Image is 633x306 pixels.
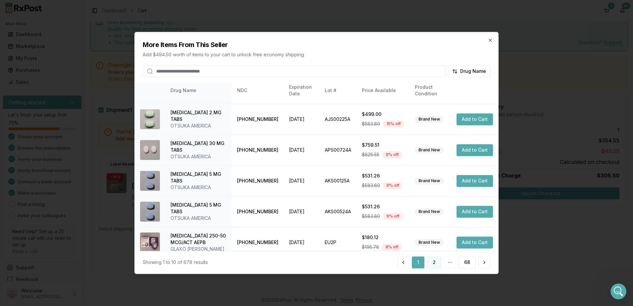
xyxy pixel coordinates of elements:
button: 68 [459,257,476,269]
div: 9 % off [383,213,403,220]
td: AKS00524A [319,196,357,227]
button: Add to Cart [457,236,493,248]
div: [MEDICAL_DATA] 5 MG TABS [170,171,226,184]
div: [DATE] [5,113,127,122]
td: [PHONE_NUMBER] [232,134,284,165]
td: EU2P [319,227,357,258]
td: [PHONE_NUMBER] [232,104,284,134]
td: [DATE] [284,104,319,134]
div: OTSUKA AMERICA [170,184,226,191]
button: Add to Cart [457,144,493,156]
button: 1 [412,257,424,269]
span: $583.80 [362,182,380,189]
td: [PHONE_NUMBER] [232,196,284,227]
button: Gif picker [21,217,26,222]
button: Send a message… [114,214,124,225]
td: [DATE] [284,134,319,165]
th: NDC [232,82,284,98]
div: LUIS says… [5,67,127,93]
div: $499.00 [362,111,404,118]
div: $759.51 [362,142,404,148]
span: $583.80 [362,213,380,220]
div: OTSUKA AMERICA [170,215,226,222]
th: Expiration Date [284,82,319,98]
div: i am ready to submit [68,28,127,42]
div: OTSUKA AMERICA [170,153,226,160]
span: $195.78 [362,244,379,250]
div: should be good to go [11,52,60,58]
div: On it! [11,152,24,159]
div: will the [MEDICAL_DATA] come [DATE]? [31,172,122,179]
button: go back [4,3,17,15]
div: Showing 1 to 10 of 678 results [143,259,208,266]
img: Profile image for Manuel [19,4,29,14]
div: [MEDICAL_DATA] 250-50 MCG/ACT AEPB [170,232,226,246]
div: [MEDICAL_DATA] 30 MG TABS [170,140,226,153]
div: Manuel says… [5,48,127,68]
textarea: Message… [6,203,127,214]
td: APS00724A [319,134,357,165]
div: LUIS says… [5,28,127,48]
div: $531.26 [362,203,404,210]
img: Abilify 30 MG TABS [140,140,160,160]
td: AJS00225A [319,104,357,134]
div: [MEDICAL_DATA] 2 MG TABS [170,109,226,123]
button: Add to Cart [457,206,493,218]
div: LUIS says… [5,168,127,188]
button: Add to Cart [457,113,493,125]
td: AKS00125A [319,165,357,196]
button: Drug Name [448,65,490,77]
div: no worries here to help! [11,97,66,104]
div: They are dropping off [DATE] normally you get ground packages from them next day but i will reche... [5,188,109,222]
button: 2 [427,257,441,269]
iframe: Intercom live chat [610,283,626,299]
button: Emoji picker [10,217,16,222]
div: OTSUKA AMERICA [170,123,226,129]
p: Active [32,8,45,15]
span: $583.80 [362,121,380,127]
div: Brand New [415,208,444,215]
div: Brand New [415,116,444,123]
h2: More Items From This Seller [143,40,490,49]
button: Add to Cart [457,175,493,187]
div: 15 % off [383,120,404,127]
div: Manuel says… [5,93,127,113]
div: Close [116,3,128,15]
div: Brand New [415,239,444,246]
div: 8 % off [382,243,402,251]
img: Advair Diskus 250-50 MCG/ACT AEPB [140,232,160,252]
td: [DATE] [284,227,319,258]
td: [PHONE_NUMBER] [232,165,284,196]
div: no worries here to help! [5,93,72,108]
img: Abilify 5 MG TABS [140,171,160,191]
button: Home [104,3,116,15]
div: Manuel says… [5,188,127,227]
td: [DATE] [284,165,319,196]
div: thanks for putting everything together. i submitted it [24,67,127,88]
div: 8 % off [382,151,402,158]
span: Drug Name [460,68,486,75]
h1: [PERSON_NAME] [32,3,75,8]
div: hi i need [MEDICAL_DATA] 1mg and [PERSON_NAME] 10mg please [24,122,127,143]
div: i am ready to submit [73,32,122,38]
th: Drug Name [165,82,232,98]
div: On it! [5,148,29,163]
button: Upload attachment [31,217,37,222]
div: LUIS says… [5,122,127,148]
div: will the [MEDICAL_DATA] come [DATE]? [26,168,127,183]
span: $825.55 [362,151,379,158]
div: $531.26 [362,173,404,179]
div: They are dropping off [DATE] normally you get ground packages from them next day but i will reche... [11,192,103,218]
div: Manuel says… [5,148,127,168]
th: Price Available [357,82,410,98]
div: should be good to go [5,48,65,62]
div: 9 % off [383,182,403,189]
div: hi i need [MEDICAL_DATA] 1mg and [PERSON_NAME] 10mg please [29,126,122,139]
div: Brand New [415,177,444,184]
div: thanks for putting everything together. i submitted it [29,71,122,84]
div: [MEDICAL_DATA] 5 MG TABS [170,202,226,215]
td: [DATE] [284,196,319,227]
th: Product Condition [410,82,451,98]
img: Abilify 5 MG TABS [140,202,160,222]
img: Abilify 2 MG TABS [140,109,160,129]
